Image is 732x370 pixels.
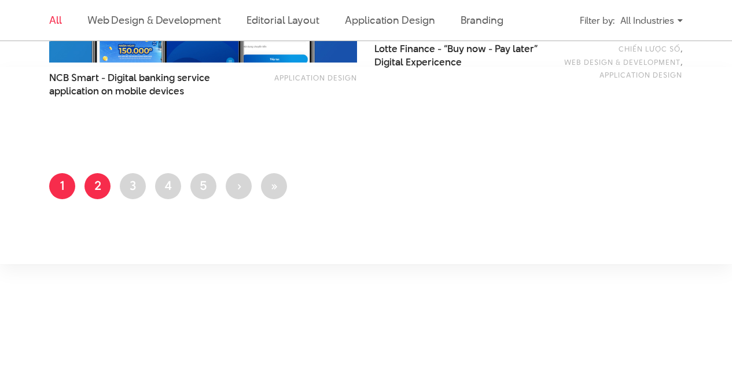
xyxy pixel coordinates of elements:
[559,42,682,81] div: , ,
[619,43,680,54] a: Chiến lược số
[84,173,111,199] a: 2
[87,13,221,27] a: Web Design & Development
[120,173,146,199] a: 3
[374,42,544,69] a: Lotte Finance - “Buy now - Pay later”Digital Expericence
[564,57,680,67] a: Web Design & Development
[49,71,219,98] span: NCB Smart - Digital banking service
[49,13,62,27] a: All
[345,13,435,27] a: Application Design
[580,10,615,31] div: Filter by:
[274,72,357,83] a: Application Design
[237,177,241,194] span: ›
[49,85,184,98] span: application on mobile devices
[247,13,320,27] a: Editorial Layout
[270,177,278,194] span: »
[155,173,181,199] a: 4
[49,71,219,98] a: NCB Smart - Digital banking serviceapplication on mobile devices
[620,10,683,31] div: All Industries
[461,13,503,27] a: Branding
[374,42,544,69] span: Lotte Finance - “Buy now - Pay later”
[599,69,682,80] a: Application Design
[374,56,462,69] span: Digital Expericence
[190,173,216,199] a: 5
